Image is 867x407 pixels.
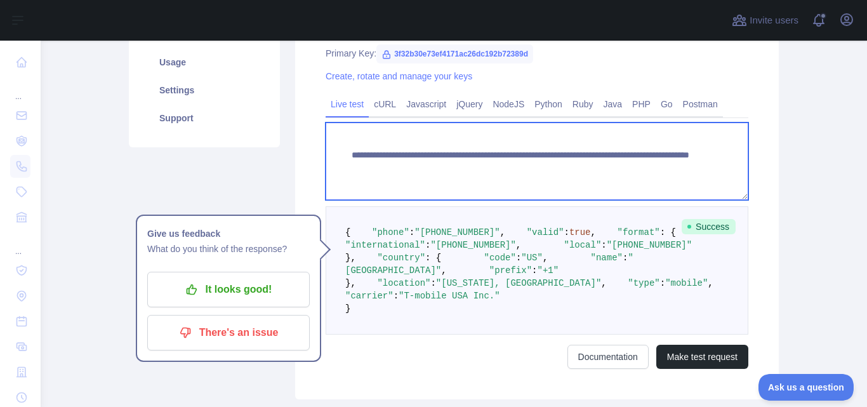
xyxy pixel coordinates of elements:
span: "[US_STATE], [GEOGRAPHIC_DATA]" [436,278,601,288]
span: { [345,227,350,237]
span: , [591,227,596,237]
a: Go [656,94,678,114]
span: : [660,278,665,288]
span: "[PHONE_NUMBER]" [607,240,692,250]
p: There's an issue [157,322,300,344]
a: Create, rotate and manage your keys [326,71,472,81]
a: Python [529,94,567,114]
button: There's an issue [147,315,310,350]
a: NodeJS [487,94,529,114]
span: : [532,265,537,276]
span: "international" [345,240,425,250]
span: "type" [628,278,659,288]
a: Settings [144,76,265,104]
a: Postman [678,94,723,114]
span: : [601,240,606,250]
button: Make test request [656,345,748,369]
span: "valid" [527,227,564,237]
span: "T-mobile USA Inc." [399,291,500,301]
div: ... [10,231,30,257]
span: "local" [564,240,601,250]
span: : [425,240,430,250]
span: , [708,278,713,288]
div: ... [10,76,30,102]
span: "[PHONE_NUMBER]" [430,240,515,250]
span: : [409,227,414,237]
span: , [500,227,505,237]
span: 3f32b30e73ef4171ac26dc192b72389d [376,44,533,63]
iframe: Toggle Customer Support [758,374,854,401]
span: : { [660,227,676,237]
span: } [345,304,350,314]
p: It looks good! [157,279,300,300]
button: It looks good! [147,272,310,307]
a: Javascript [401,94,451,114]
button: Invite users [729,10,801,30]
a: PHP [627,94,656,114]
span: "+1" [537,265,559,276]
a: cURL [369,94,401,114]
span: , [516,240,521,250]
h1: Give us feedback [147,226,310,241]
span: "phone" [372,227,409,237]
a: Java [599,94,628,114]
span: true [569,227,591,237]
span: , [543,253,548,263]
div: Primary Key: [326,47,748,60]
a: Usage [144,48,265,76]
span: "format" [618,227,660,237]
span: }, [345,253,356,263]
span: : [623,253,628,263]
span: Invite users [750,13,798,28]
a: Support [144,104,265,132]
span: "name" [591,253,623,263]
span: : [430,278,435,288]
span: Success [682,219,736,234]
span: "[PHONE_NUMBER]" [414,227,500,237]
p: What do you think of the response? [147,241,310,257]
span: }, [345,278,356,288]
a: Ruby [567,94,599,114]
span: "prefix" [489,265,532,276]
a: jQuery [451,94,487,114]
span: "location" [377,278,430,288]
span: "mobile" [665,278,708,288]
span: , [601,278,606,288]
span: : [516,253,521,263]
span: "US" [521,253,543,263]
a: Live test [326,94,369,114]
span: "country" [377,253,425,263]
span: , [441,265,446,276]
a: Documentation [567,345,649,369]
span: : { [425,253,441,263]
span: : [394,291,399,301]
span: "carrier" [345,291,394,301]
span: : [564,227,569,237]
span: "code" [484,253,515,263]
